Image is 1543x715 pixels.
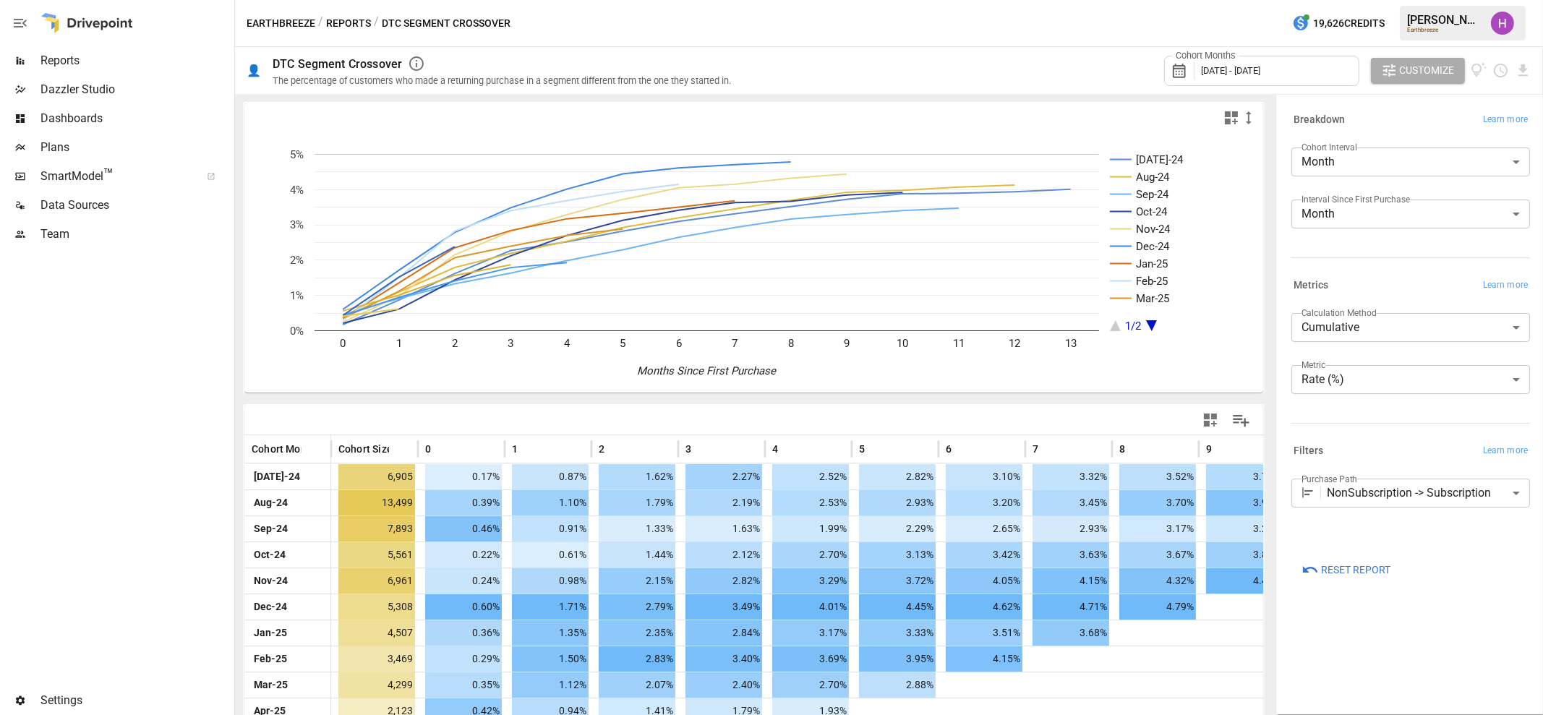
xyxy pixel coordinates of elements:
[374,14,379,33] div: /
[946,464,1022,489] span: 3.10%
[1136,257,1168,270] text: Jan-25
[685,620,762,646] span: 2.84%
[946,490,1022,515] span: 3.20%
[1119,568,1196,594] span: 4.32%
[1327,479,1530,508] div: NonSubscription -> Subscription
[1483,278,1528,293] span: Learn more
[338,672,415,698] span: 4,299
[685,568,762,594] span: 2.82%
[252,646,289,672] span: Feb-25
[1294,112,1346,128] h6: Breakdown
[772,516,849,541] span: 1.99%
[338,442,393,456] span: Cohort Size
[252,490,290,515] span: Aug-24
[1313,14,1385,33] span: 19,626 Credits
[340,337,346,350] text: 0
[946,542,1022,568] span: 3.42%
[685,442,691,456] span: 3
[1482,3,1523,43] button: Harry Antonio
[1127,439,1147,459] button: Sort
[425,568,502,594] span: 0.24%
[1206,490,1283,515] span: 3.93%
[1491,12,1514,35] img: Harry Antonio
[512,490,589,515] span: 1.10%
[897,337,909,350] text: 10
[772,568,849,594] span: 3.29%
[1407,27,1482,33] div: Earthbreeze
[1136,205,1168,218] text: Oct-24
[1136,275,1168,288] text: Feb-25
[1119,464,1196,489] span: 3.52%
[1291,200,1530,228] div: Month
[1119,542,1196,568] span: 3.67%
[338,620,415,646] span: 4,507
[338,594,415,620] span: 5,308
[273,57,402,71] div: DTC Segment Crossover
[685,490,762,515] span: 2.19%
[685,542,762,568] span: 2.12%
[1033,464,1109,489] span: 3.32%
[40,139,231,156] span: Plans
[252,464,302,489] span: [DATE]-24
[1400,61,1455,80] span: Customize
[946,646,1022,672] span: 4.15%
[599,490,675,515] span: 1.79%
[40,692,231,709] span: Settings
[1206,542,1283,568] span: 3.85%
[1206,516,1283,541] span: 3.29%
[1033,594,1109,620] span: 4.71%
[953,337,965,350] text: 11
[290,325,304,338] text: 0%
[564,337,570,350] text: 4
[772,442,778,456] span: 4
[1136,223,1171,236] text: Nov-24
[1136,153,1184,166] text: [DATE]-24
[1206,464,1283,489] span: 3.72%
[290,148,304,161] text: 5%
[772,490,849,515] span: 2.53%
[512,646,589,672] span: 1.50%
[432,439,453,459] button: Sort
[40,110,231,127] span: Dashboards
[512,620,589,646] span: 1.35%
[1291,365,1530,394] div: Rate (%)
[859,568,936,594] span: 3.72%
[599,672,675,698] span: 2.07%
[425,490,502,515] span: 0.39%
[1515,62,1531,79] button: Download report
[620,337,625,350] text: 5
[1407,13,1482,27] div: [PERSON_NAME]
[1301,141,1357,153] label: Cohort Interval
[338,464,415,489] span: 6,905
[425,442,431,456] span: 0
[1033,568,1109,594] span: 4.15%
[685,594,762,620] span: 3.49%
[1119,490,1196,515] span: 3.70%
[1301,193,1410,205] label: Interval Since First Purchase
[338,568,415,594] span: 6,961
[1119,594,1196,620] span: 4.79%
[1213,439,1234,459] button: Sort
[338,516,415,541] span: 7,893
[1206,568,1283,594] span: 4.44%
[244,132,1250,393] svg: A chart.
[338,490,415,515] span: 13,499
[512,464,589,489] span: 0.87%
[859,542,936,568] span: 3.13%
[1009,337,1020,350] text: 12
[1294,278,1329,294] h6: Metrics
[732,337,738,350] text: 7
[772,464,849,489] span: 2.52%
[40,52,231,69] span: Reports
[1136,292,1169,305] text: Mar-25
[946,620,1022,646] span: 3.51%
[519,439,539,459] button: Sort
[512,442,518,456] span: 1
[1291,557,1401,583] button: Reset Report
[512,672,589,698] span: 1.12%
[290,218,304,231] text: 3%
[338,646,415,672] span: 3,469
[1136,171,1170,184] text: Aug-24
